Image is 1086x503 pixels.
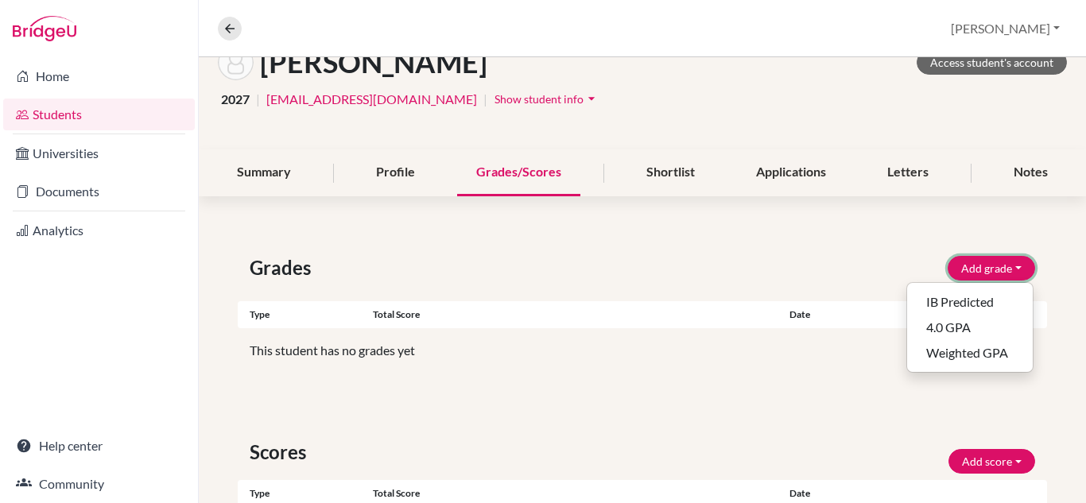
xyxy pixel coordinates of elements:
a: Home [3,60,195,92]
a: Analytics [3,215,195,246]
a: Universities [3,137,195,169]
div: Summary [218,149,310,196]
span: Grades [250,253,317,282]
div: Total score [373,308,778,322]
a: Help center [3,430,195,462]
div: Profile [357,149,434,196]
button: Add grade [948,256,1035,281]
button: Show student infoarrow_drop_down [494,87,600,111]
div: Type [238,308,373,322]
button: IB Predicted [907,289,1033,315]
button: 4.0 GPA [907,315,1033,340]
button: [PERSON_NAME] [944,14,1067,44]
a: Access student's account [917,50,1067,75]
div: Date [778,308,980,322]
img: Bridge-U [13,16,76,41]
i: arrow_drop_down [584,91,599,106]
p: This student has no grades yet [250,341,1035,360]
div: Shortlist [627,149,714,196]
a: [EMAIL_ADDRESS][DOMAIN_NAME] [266,90,477,109]
span: Show student info [495,92,584,106]
img: Gabriel Alejandrino's avatar [218,44,254,80]
span: | [256,90,260,109]
div: Type [238,486,373,501]
div: Letters [868,149,948,196]
button: Add score [948,449,1035,474]
a: Students [3,99,195,130]
div: Notes [995,149,1067,196]
div: Applications [737,149,845,196]
span: | [483,90,487,109]
div: Date [778,486,913,501]
div: Total score [373,486,778,501]
span: Scores [250,438,312,466]
h1: [PERSON_NAME] [260,45,487,79]
a: Documents [3,176,195,207]
span: 2027 [221,90,250,109]
button: Weighted GPA [907,340,1033,366]
a: Community [3,468,195,500]
div: Grades/Scores [457,149,580,196]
